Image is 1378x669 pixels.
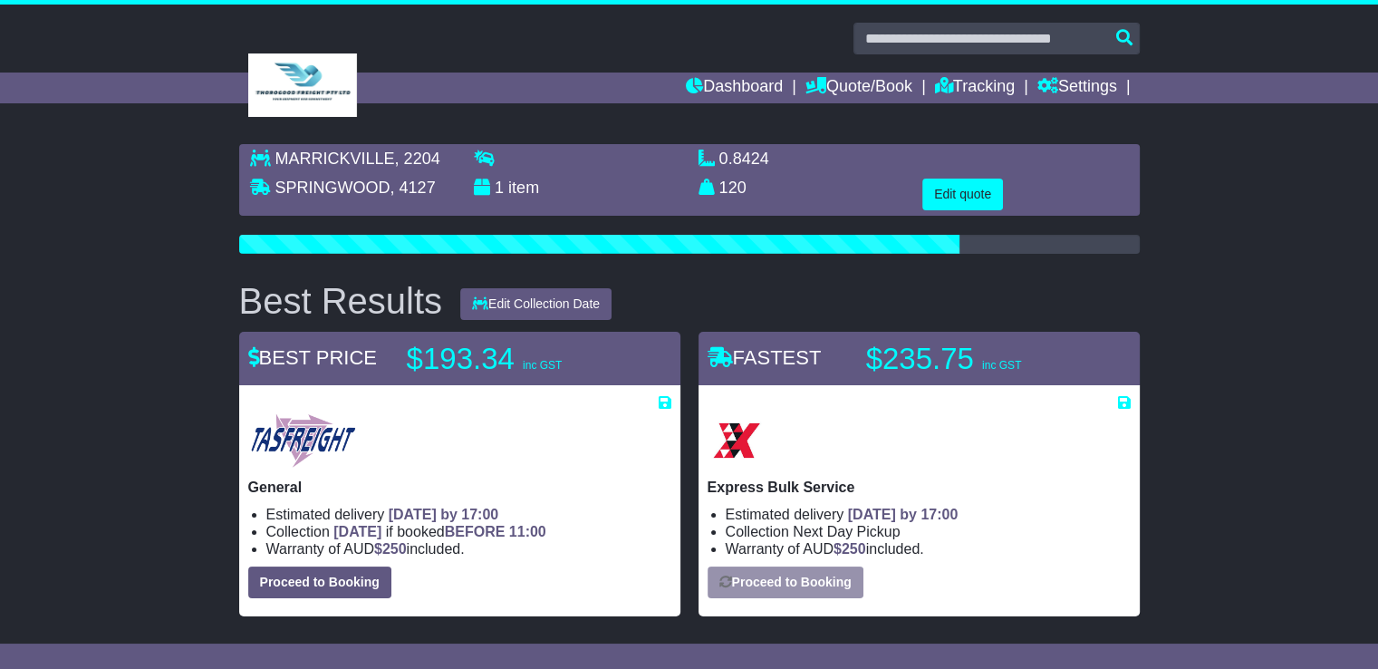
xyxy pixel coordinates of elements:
a: Settings [1037,73,1117,103]
li: Collection [726,523,1131,540]
span: [DATE] by 17:00 [389,507,499,522]
li: Estimated delivery [726,506,1131,523]
span: SPRINGWOOD [275,179,390,197]
span: Next Day Pickup [793,524,900,539]
span: if booked [333,524,545,539]
li: Warranty of AUD included. [726,540,1131,557]
span: , 2204 [395,150,440,168]
span: BEST PRICE [248,346,377,369]
li: Warranty of AUD included. [266,540,671,557]
div: Best Results [230,281,452,321]
span: 0.8424 [719,150,769,168]
span: 250 [842,541,866,557]
p: General [248,479,671,496]
a: Quote/Book [805,73,912,103]
span: item [508,179,539,197]
span: , 4127 [390,179,436,197]
span: $ [374,541,407,557]
p: $235.75 [866,341,1093,377]
span: 250 [382,541,407,557]
button: Edit quote [922,179,1003,210]
span: inc GST [982,359,1021,372]
li: Estimated delivery [266,506,671,523]
span: FASTEST [708,346,822,369]
span: inc GST [523,359,562,372]
span: 120 [719,179,747,197]
span: MARRICKVILLE [275,150,395,168]
span: 11:00 [509,524,546,539]
p: $193.34 [407,341,633,377]
button: Edit Collection Date [460,288,612,320]
img: Border Express: Express Bulk Service [708,412,766,470]
span: BEFORE [445,524,506,539]
p: Express Bulk Service [708,479,1131,496]
button: Proceed to Booking [708,567,863,598]
span: $ [834,541,866,557]
li: Collection [266,523,671,540]
a: Dashboard [686,73,783,103]
a: Tracking [935,73,1015,103]
span: 1 [495,179,504,197]
img: Tasfreight: General [248,412,358,470]
button: Proceed to Booking [248,567,391,598]
span: [DATE] by 17:00 [848,507,959,522]
span: [DATE] [333,524,381,539]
